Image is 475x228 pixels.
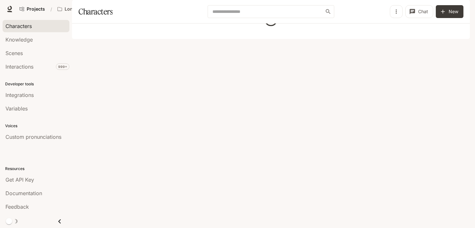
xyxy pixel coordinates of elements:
[55,3,99,15] button: Open workspace menu
[405,5,433,18] button: Chat
[436,5,463,18] button: New
[65,6,89,12] p: Longbourn
[27,6,45,12] span: Projects
[78,5,112,18] h1: Characters
[17,3,48,15] a: Go to projects
[48,6,55,13] div: /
